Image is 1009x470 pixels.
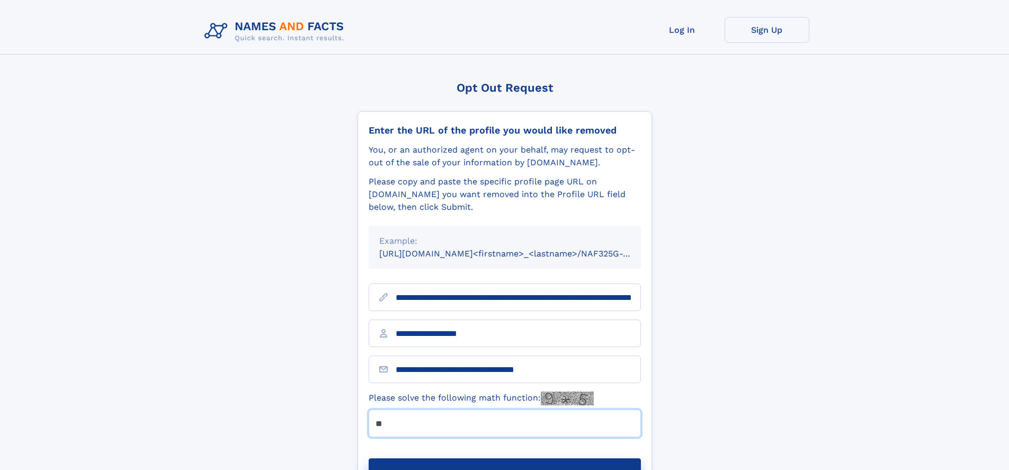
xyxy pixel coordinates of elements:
[369,125,641,136] div: Enter the URL of the profile you would like removed
[200,17,353,46] img: Logo Names and Facts
[379,235,630,247] div: Example:
[379,249,661,259] small: [URL][DOMAIN_NAME]<firstname>_<lastname>/NAF325G-xxxxxxxx
[369,175,641,214] div: Please copy and paste the specific profile page URL on [DOMAIN_NAME] you want removed into the Pr...
[369,392,594,405] label: Please solve the following math function:
[358,81,652,94] div: Opt Out Request
[725,17,809,43] a: Sign Up
[369,144,641,169] div: You, or an authorized agent on your behalf, may request to opt-out of the sale of your informatio...
[640,17,725,43] a: Log In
